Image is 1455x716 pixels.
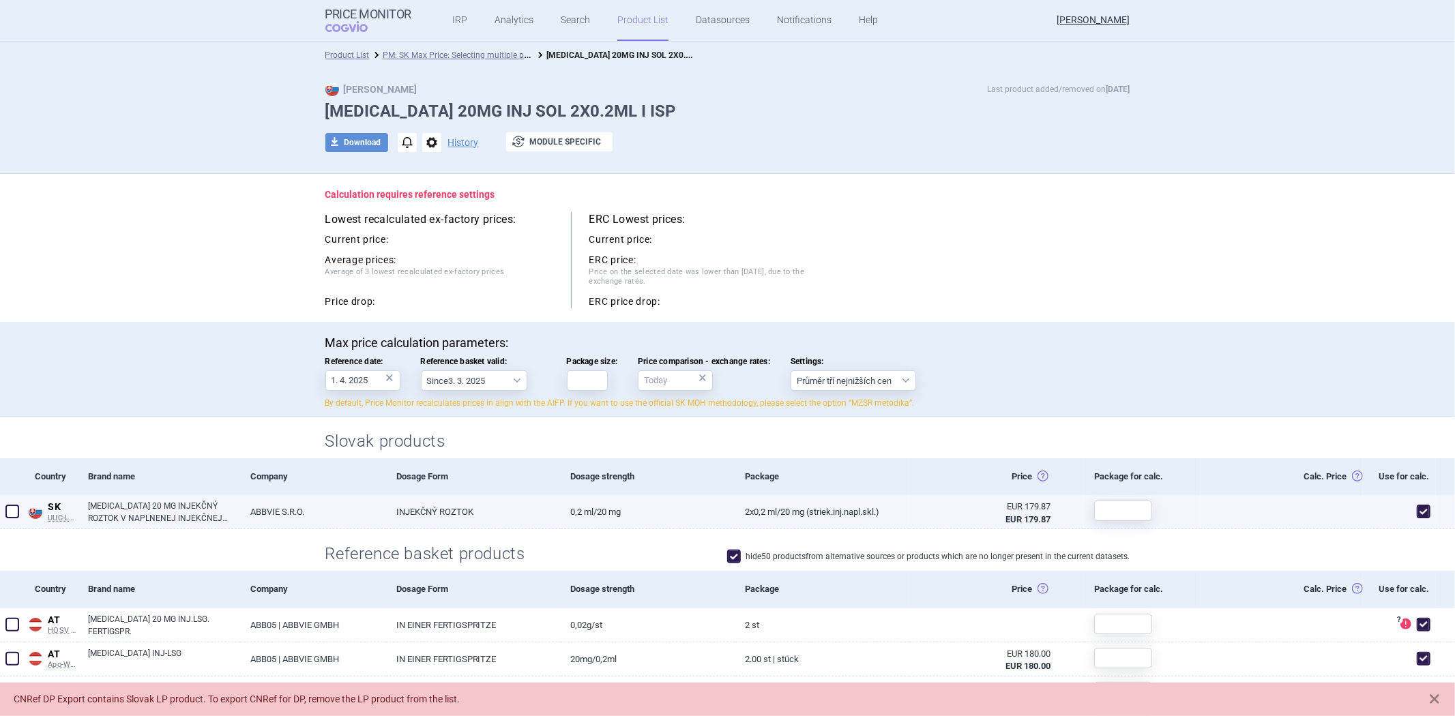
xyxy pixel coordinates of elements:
div: Package for calc. [1084,458,1201,495]
div: Brand name [78,458,240,495]
span: Apo-Warenv.I [48,660,78,670]
span: ? [1395,616,1403,624]
div: Brand name [78,571,240,608]
div: EUR 179.87 [920,501,1050,513]
div: Price [909,458,1084,495]
a: [MEDICAL_DATA] 20 MG INJ.LSG. FERTIGSPR. [88,613,240,638]
a: ATATHOSV EK BASIC [25,612,78,636]
strong: [MEDICAL_DATA] 20MG INJ SOL 2X0.2ML I ISP [547,48,723,61]
li: Product List [325,48,370,62]
span: Settings: [791,357,916,366]
img: Austria [29,618,42,631]
button: Download [325,133,388,152]
strong: EUR 180.00 [1005,661,1050,671]
div: Dosage strength [561,571,735,608]
a: ABBVIE S.R.O. [240,495,385,528]
p: Last product added/removed on [988,83,1130,96]
div: Company [240,571,385,608]
a: BEBECBIP DCI [25,680,78,704]
a: ABB05 | ABBVIE GMBH [240,642,385,676]
span: SK [48,501,78,513]
div: Package [735,571,910,608]
span: AT [48,614,78,627]
div: Calc. Price [1201,571,1363,608]
strong: ERC price: [589,254,636,267]
a: 2.00 ST | Stück [735,642,910,676]
a: [MEDICAL_DATA] INJ-LSG [88,647,240,672]
a: [MEDICAL_DATA] [88,681,240,706]
a: IN EINER FERTIGSPRITZE [386,608,561,642]
div: Dosage Form [386,458,561,495]
select: Settings: [791,370,916,391]
a: ATATApo-Warenv.I [25,646,78,670]
h5: Lowest recalculated ex-factory prices: [325,212,553,227]
strong: Price Monitor [325,8,412,21]
span: UUC-LP B [48,513,78,523]
span: HOSV EK BASIC [48,626,78,636]
div: Country [25,571,78,608]
span: AT [48,648,78,661]
h2: Slovak products [325,430,1130,453]
div: × [386,370,394,385]
h5: ERC Lowest prices: [589,212,817,227]
strong: EUR 179.87 [1005,514,1050,524]
input: Reference date:× [325,370,400,391]
abbr: Nájdená cena [919,681,1048,706]
a: Price MonitorCOGVIO [325,8,412,33]
div: Package [735,458,910,495]
span: Package size: [567,357,618,366]
abbr: Ex-Factory bez DPH zo zdroja [920,648,1050,672]
a: 2 St [735,608,910,642]
button: History [448,138,479,147]
div: Company [240,458,385,495]
div: Use for calc. [1363,571,1436,608]
input: Package size: [567,370,608,391]
div: CNRef DP Export contains Slovak LP product. To export CNRef for DP, remove the LP product from th... [14,692,1414,706]
p: Max price calculation parameters: [325,335,1130,350]
div: EUR 232.27EUR 232.27 [909,676,1068,711]
a: INJ. OPLOSS. S.C. [VOORGEV. SPUIT] [386,676,561,710]
a: PM: SK Max Price: Selecting multiple product from same country/datasource for calculation bug [383,48,737,61]
a: Product List [325,50,370,60]
a: 0,02G/ST [561,608,735,642]
span: Price comparison - exchange rates: [638,357,770,366]
div: Price [909,571,1084,608]
span: Reference basket valid: [421,357,546,366]
span: Reference date: [325,357,400,366]
strong: [PERSON_NAME] [325,84,417,95]
a: ABBVIE [240,676,385,710]
strong: Average prices: [325,254,397,267]
strong: Current price: [325,234,389,245]
a: 20 mg / 0,2 ml [561,676,735,710]
img: Austria [29,652,42,666]
div: Calc. Price [1201,458,1363,495]
li: HUMIRA 20MG INJ SOL 2X0.2ML I ISP [533,48,697,62]
strong: Price drop: [325,296,376,308]
img: Slovakia [29,505,42,519]
strong: Calculation requires reference settings [325,189,495,200]
li: PM: SK Max Price: Selecting multiple product from same country/datasource for calculation bug [370,48,533,62]
div: Dosage strength [561,458,735,495]
a: 20MG/0,2ML [561,642,735,676]
span: Average of 3 lowest recalculated ex-factory prices [325,267,553,289]
strong: Current price: [589,234,653,245]
select: Reference basket valid: [421,370,527,391]
label: hide 50 products from alternative sources or products which are no longer present in the current ... [727,550,1130,563]
input: Price comparison - exchange rates:× [638,370,713,391]
strong: [DATE] [1106,85,1130,94]
span: Price on the selected date was lower than [DATE], due to the exchange rates. [589,267,817,289]
div: EUR 180.00 [920,648,1050,660]
a: [MEDICAL_DATA] 20 MG INJEKČNÝ ROZTOK V NAPLNENEJ INJEKČNEJ STRIEKAČKE [88,500,240,524]
p: By default, Price Monitor recalculates prices in align with the AIFP. If you want to use the offi... [325,398,1130,409]
div: Use for calc. [1363,458,1436,495]
a: 0,2 ml/20 mg [561,495,735,528]
a: ABB05 | ABBVIE GMBH [240,608,385,642]
span: COGVIO [325,21,387,32]
div: Country [25,458,78,495]
div: EUR 232.27 [919,681,1048,693]
abbr: Ex-Factory bez DPH zo zdroja [920,501,1050,525]
img: SK [325,83,339,96]
a: 2 x [735,676,910,710]
a: 2x0,2 ml/20 mg (striek.inj.napl.skl.) [735,495,910,528]
a: INJEKČNÝ ROZTOK [386,495,561,528]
